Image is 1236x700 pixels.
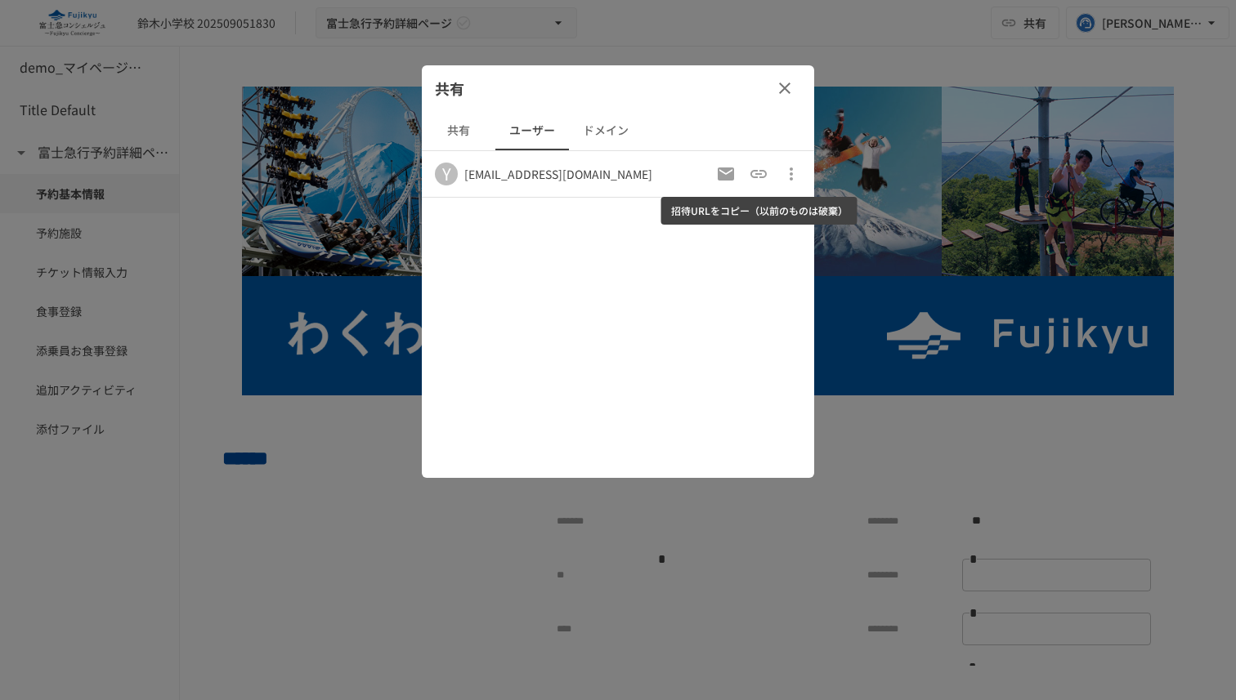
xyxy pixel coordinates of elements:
[495,111,569,150] button: ユーザー
[422,111,495,150] button: 共有
[661,197,858,225] div: 招待URLをコピー（以前のものは破棄）
[710,158,742,190] button: 招待メールの再送
[422,65,814,111] div: 共有
[464,166,652,182] div: [EMAIL_ADDRESS][DOMAIN_NAME]
[742,158,775,190] button: 招待URLをコピー（以前のものは破棄）
[435,163,458,185] div: Y
[569,111,643,150] button: ドメイン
